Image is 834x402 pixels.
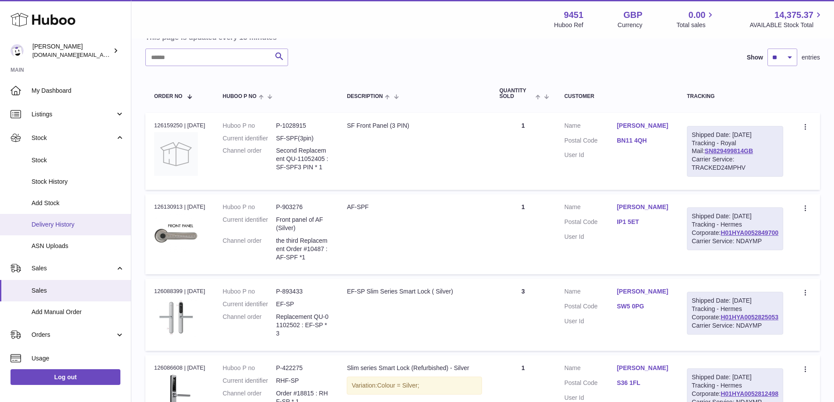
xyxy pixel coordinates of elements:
[154,298,198,337] img: 1699219270.jpg
[491,194,556,274] td: 1
[692,131,778,139] div: Shipped Date: [DATE]
[32,134,115,142] span: Stock
[687,207,783,250] div: Tracking - Hermes Corporate:
[564,203,617,213] dt: Name
[276,377,329,385] dd: RHF-SP
[564,364,617,374] dt: Name
[32,242,124,250] span: ASN Uploads
[154,214,198,253] img: 94511700517579.jpg
[687,292,783,335] div: Tracking - Hermes Corporate:
[617,136,669,145] a: BN11 4QH
[500,88,533,99] span: Quantity Sold
[223,122,276,130] dt: Huboo P no
[223,300,276,308] dt: Current identifier
[32,220,124,229] span: Delivery History
[721,229,778,236] a: H01HYA0052849700
[154,203,205,211] div: 126130913 | [DATE]
[564,122,617,132] dt: Name
[154,122,205,129] div: 126159250 | [DATE]
[32,51,174,58] span: [DOMAIN_NAME][EMAIL_ADDRESS][DOMAIN_NAME]
[692,155,778,172] div: Carrier Service: TRACKED24MPHV
[223,216,276,232] dt: Current identifier
[276,203,329,211] dd: P-903276
[32,264,115,273] span: Sales
[154,132,198,176] img: no-photo.jpg
[564,94,669,99] div: Customer
[618,21,643,29] div: Currency
[32,331,115,339] span: Orders
[564,218,617,228] dt: Postal Code
[705,147,753,154] a: SN829499814GB
[750,21,823,29] span: AVAILABLE Stock Total
[617,364,669,372] a: [PERSON_NAME]
[692,297,778,305] div: Shipped Date: [DATE]
[223,134,276,143] dt: Current identifier
[223,377,276,385] dt: Current identifier
[11,369,120,385] a: Log out
[564,379,617,389] dt: Postal Code
[721,314,778,321] a: H01HYA0052825053
[721,390,778,397] a: H01HYA0052812498
[564,287,617,298] dt: Name
[564,394,617,402] dt: User Id
[692,373,778,381] div: Shipped Date: [DATE]
[491,279,556,350] td: 3
[617,379,669,387] a: S36 1FL
[223,147,276,171] dt: Channel order
[276,313,329,338] dd: Replacement QU-01102502 : EF-SP *3
[32,110,115,119] span: Listings
[276,237,329,262] dd: the third Replacement Order #10487 : AF-SPF *1
[564,9,584,21] strong: 9451
[676,21,715,29] span: Total sales
[623,9,642,21] strong: GBP
[491,113,556,190] td: 1
[32,287,124,295] span: Sales
[692,212,778,220] div: Shipped Date: [DATE]
[276,122,329,130] dd: P-1028915
[676,9,715,29] a: 0.00 Total sales
[692,322,778,330] div: Carrier Service: NDAYMP
[554,21,584,29] div: Huboo Ref
[564,233,617,241] dt: User Id
[564,302,617,313] dt: Postal Code
[154,94,183,99] span: Order No
[617,122,669,130] a: [PERSON_NAME]
[276,300,329,308] dd: EF-SP
[223,237,276,262] dt: Channel order
[347,364,482,372] div: Slim series Smart Lock (Refurbished) - Silver
[347,94,383,99] span: Description
[32,308,124,316] span: Add Manual Order
[276,134,329,143] dd: SF-SPF(3pin)
[32,178,124,186] span: Stock History
[32,354,124,363] span: Usage
[747,53,763,62] label: Show
[774,9,813,21] span: 14,375.37
[347,287,482,296] div: EF-SP Slim Series Smart Lock ( Silver)
[692,237,778,245] div: Carrier Service: NDAYMP
[564,151,617,159] dt: User Id
[223,94,257,99] span: Huboo P no
[32,156,124,164] span: Stock
[276,287,329,296] dd: P-893433
[32,87,124,95] span: My Dashboard
[617,218,669,226] a: IP1 5ET
[689,9,706,21] span: 0.00
[347,377,482,395] div: Variation:
[687,94,783,99] div: Tracking
[32,199,124,207] span: Add Stock
[223,287,276,296] dt: Huboo P no
[377,382,419,389] span: Colour = Silver;
[276,216,329,232] dd: Front panel of AF (Silver)
[223,313,276,338] dt: Channel order
[154,287,205,295] div: 126088399 | [DATE]
[687,126,783,177] div: Tracking - Royal Mail:
[750,9,823,29] a: 14,375.37 AVAILABLE Stock Total
[32,42,111,59] div: [PERSON_NAME]
[617,302,669,311] a: SW5 0PG
[223,364,276,372] dt: Huboo P no
[802,53,820,62] span: entries
[223,203,276,211] dt: Huboo P no
[154,364,205,372] div: 126086608 | [DATE]
[617,287,669,296] a: [PERSON_NAME]
[276,364,329,372] dd: P-422275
